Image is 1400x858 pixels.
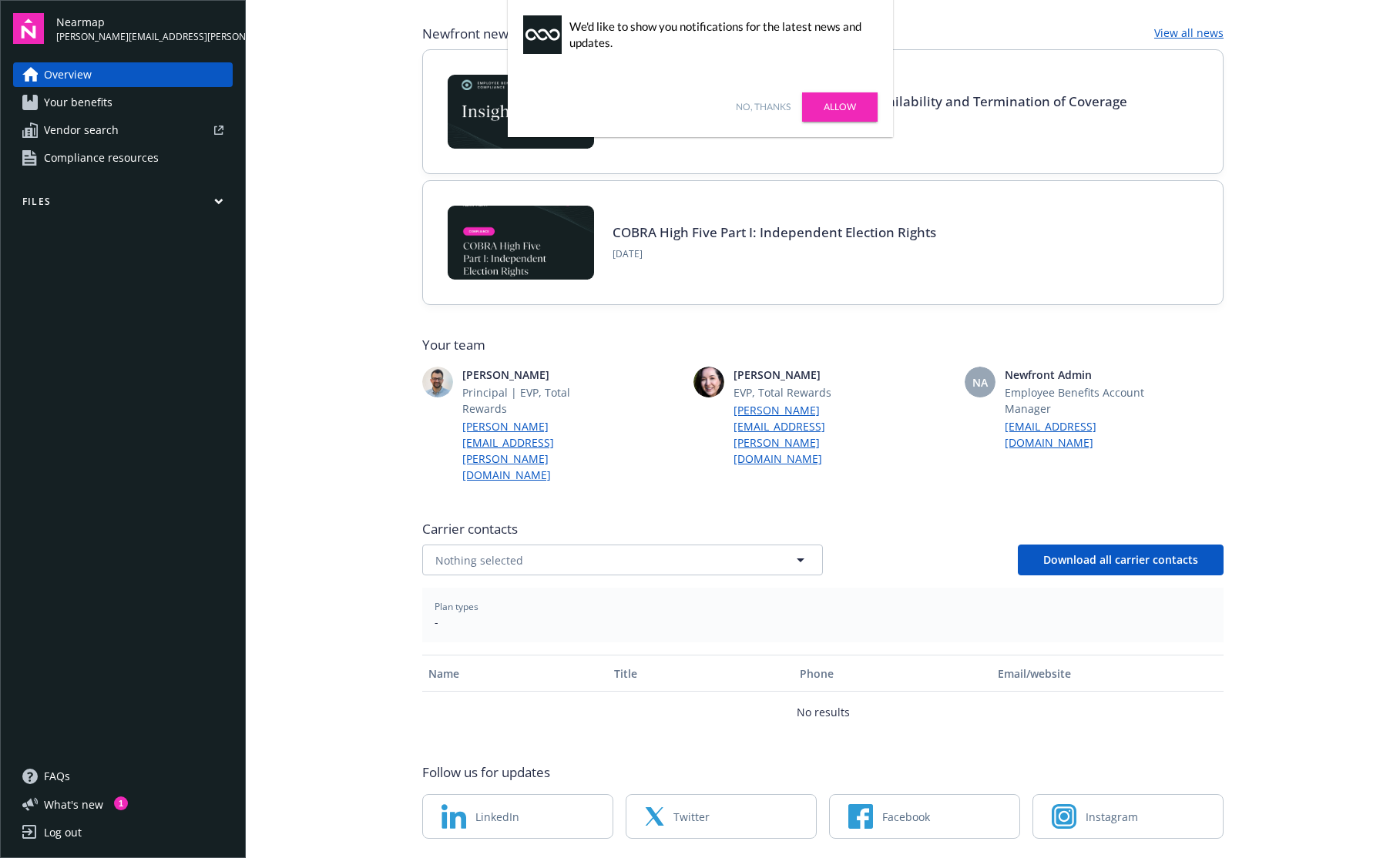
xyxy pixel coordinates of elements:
[1018,545,1224,575] button: Download all carrier contacts
[448,206,594,280] img: BLOG-Card Image - Compliance - COBRA High Five Pt 1 07-18-25.jpg
[794,655,991,692] button: Phone
[13,764,233,789] a: FAQs
[44,820,82,845] div: Log out
[13,90,233,115] a: Your benefits
[13,13,44,44] img: navigator-logo.svg
[13,195,233,214] button: Files
[569,18,870,51] div: We'd like to show you notifications for the latest news and updates.
[435,600,1211,614] span: Plan types
[1154,25,1224,43] a: View all news
[829,794,1020,839] a: Facebook
[462,418,613,483] a: [PERSON_NAME][EMAIL_ADDRESS][PERSON_NAME][DOMAIN_NAME]
[462,367,613,383] span: [PERSON_NAME]
[693,367,724,397] img: photo
[422,794,613,839] a: LinkedIn
[114,796,128,810] div: 1
[1005,367,1156,383] span: Newfront Admin
[462,384,613,417] span: Principal | EVP, Total Rewards
[734,402,885,467] a: [PERSON_NAME][EMAIL_ADDRESS][PERSON_NAME][DOMAIN_NAME]
[44,118,119,142] span: Vendor search
[56,30,233,44] span: [PERSON_NAME][EMAIL_ADDRESS][PERSON_NAME][DOMAIN_NAME]
[44,764,70,789] span: FAQs
[626,794,817,839] a: Twitter
[1032,794,1224,839] a: Instagram
[44,90,112,115] span: Your benefits
[992,655,1224,692] button: Email/website
[56,14,233,30] span: Nearmap
[44,796,103,813] span: What ' s new
[422,545,823,575] button: Nothing selected
[44,146,159,170] span: Compliance resources
[802,92,878,122] a: Allow
[736,100,791,114] a: No, thanks
[422,520,1224,538] span: Carrier contacts
[422,336,1224,354] span: Your team
[998,665,1217,682] div: Email/website
[614,665,787,682] div: Title
[475,809,519,825] span: LinkedIn
[435,614,1211,630] span: -
[13,796,128,813] button: What's new1
[608,655,794,692] button: Title
[435,552,523,568] span: Nothing selected
[800,665,985,682] div: Phone
[797,704,850,720] p: No results
[734,384,885,401] span: EVP, Total Rewards
[44,62,92,87] span: Overview
[1086,809,1138,825] span: Instagram
[422,367,453,397] img: photo
[422,655,608,692] button: Name
[972,374,988,390] span: NA
[13,146,233,170] a: Compliance resources
[422,763,550,782] span: Follow us for updates
[13,118,233,142] a: Vendor search
[613,247,936,261] span: [DATE]
[613,223,936,241] a: COBRA High Five Part I: Independent Election Rights
[448,75,594,149] img: Card Image - EB Compliance Insights.png
[422,25,515,43] span: Newfront news
[673,809,710,825] span: Twitter
[1005,384,1156,417] span: Employee Benefits Account Manager
[882,809,930,825] span: Facebook
[1005,418,1156,451] a: [EMAIL_ADDRESS][DOMAIN_NAME]
[56,13,233,44] button: Nearmap[PERSON_NAME][EMAIL_ADDRESS][PERSON_NAME][DOMAIN_NAME]
[13,62,233,87] a: Overview
[734,367,885,383] span: [PERSON_NAME]
[428,665,602,682] div: Name
[1043,552,1198,567] span: Download all carrier contacts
